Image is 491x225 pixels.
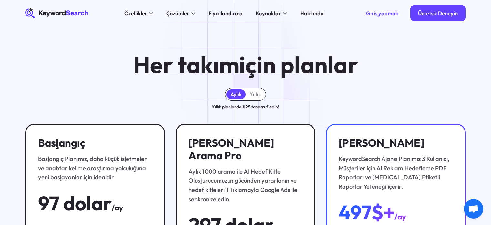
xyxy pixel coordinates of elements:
[212,104,279,110] font: Yıllık planlarda %25 tasarruf edin!
[339,136,424,149] font: [PERSON_NAME]
[38,155,147,181] font: Başlangıç ​​Planımız, daha küçük işletmeler ve anahtar kelime araştırma yolculuğuna yeni başlayan...
[256,10,281,17] font: Kaynaklar
[189,136,274,162] font: [PERSON_NAME] Arama Pro
[296,8,328,19] a: Hakkında
[410,5,466,21] a: Ücretsiz Deneyin
[209,10,243,17] font: Fiyatlandırma
[394,211,406,221] font: /ay
[133,50,239,79] font: Her takım
[230,91,241,97] font: Aylık
[204,8,247,19] a: Fiyatlandırma
[339,200,394,225] font: 497$+
[250,91,261,97] font: Yıllık
[464,199,483,219] div: Açık sohbet
[239,50,358,79] font: için planlar
[418,10,458,17] font: Ücretsiz Deneyin
[38,136,85,149] font: Başlangıç
[189,168,297,203] font: Aylık 1000 arama ile AI Hedef Kitle Oluşturucumuzun gücünden yararlanın ve hedef kitleleri 1 Tıkl...
[124,10,147,17] font: Özellikler
[38,191,112,216] font: 97 dolar
[339,155,449,190] font: KeywordSearch Ajansı Planımız 3 Kullanıcı, Müşteriler için AI Reklam Hedefleme PDF Raporları ve [...
[300,10,324,17] font: Hakkında
[366,10,398,17] font: Giriş yapmak
[358,5,406,21] a: Giriş yapmak
[166,10,189,17] font: Çözümler
[112,202,123,212] font: /ay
